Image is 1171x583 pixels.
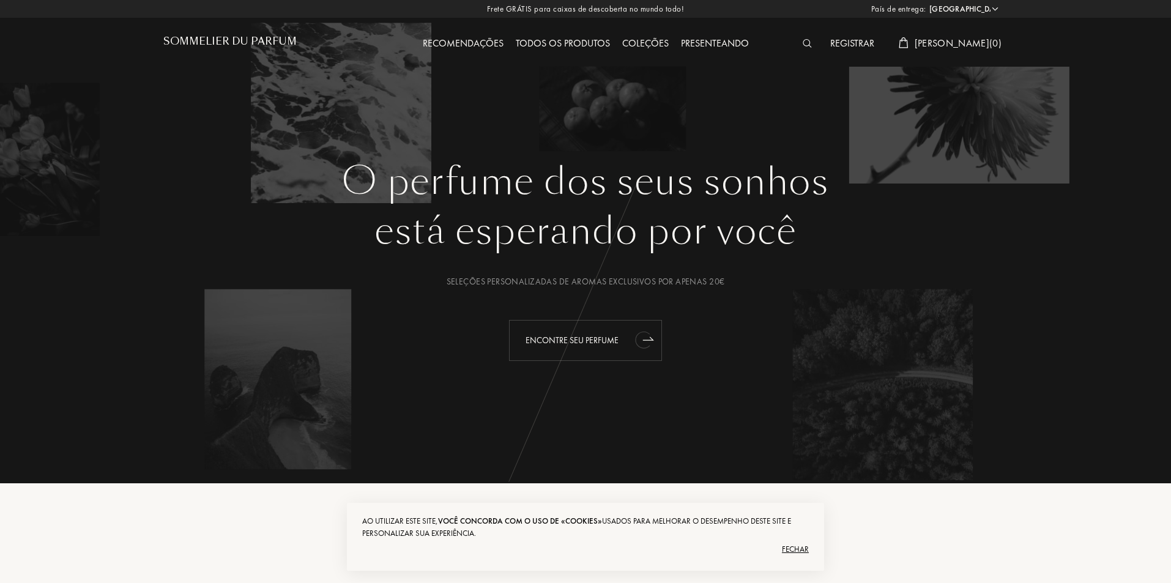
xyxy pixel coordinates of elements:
[915,37,989,50] font: [PERSON_NAME]
[992,37,998,50] font: 0
[487,4,685,14] font: Frete GRÁTIS para caixas de descoberta no mundo todo!
[417,37,510,50] a: Recomendações
[447,276,725,287] font: Seleções personalizadas de aromas exclusivos por apenas 20€
[681,37,749,50] font: Presenteando
[998,37,1002,50] font: )
[362,516,438,526] font: Ao utilizar este site,
[342,156,829,207] font: O perfume dos seus sonhos
[423,37,504,50] font: Recomendações
[510,37,616,50] a: Todos os produtos
[830,37,874,50] font: Registrar
[782,544,809,554] font: Fechar
[899,37,909,48] img: cart_white.svg
[675,37,755,50] a: Presenteando
[163,35,297,52] a: Sommelier du Parfum
[163,34,297,48] font: Sommelier du Parfum
[871,4,926,14] font: País de entrega:
[438,516,602,526] font: você concorda com o uso de «cookies»
[516,37,610,50] font: Todos os produtos
[374,206,796,256] font: está esperando por você
[824,37,880,50] a: Registrar
[526,335,619,346] font: Encontre seu perfume
[632,327,656,352] div: animação
[989,37,992,50] font: (
[622,37,669,50] font: Coleções
[616,37,675,50] a: Coleções
[803,39,812,48] img: search_icn_white.svg
[500,320,671,361] a: Encontre seu perfumeanimação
